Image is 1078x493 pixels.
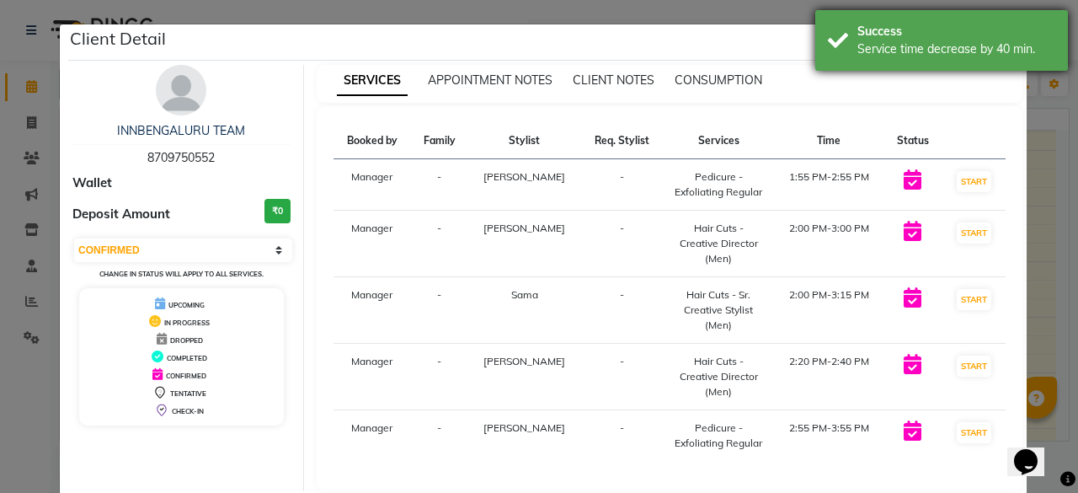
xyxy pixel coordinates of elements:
img: avatar [156,65,206,115]
td: Manager [334,159,411,211]
span: Deposit Amount [72,205,170,224]
span: [PERSON_NAME] [483,421,565,434]
span: APPOINTMENT NOTES [428,72,552,88]
div: Pedicure - Exfoliating Regular [673,421,764,451]
td: - [411,211,468,277]
span: Wallet [72,174,112,193]
td: - [411,344,468,410]
h3: ₹0 [264,199,291,223]
span: CONSUMPTION [675,72,762,88]
th: Family [411,123,468,159]
td: Manager [334,211,411,277]
span: TENTATIVE [170,389,206,398]
span: DROPPED [170,336,203,345]
td: - [580,410,663,462]
td: 2:00 PM-3:15 PM [774,277,884,344]
span: [PERSON_NAME] [483,355,565,367]
button: START [957,422,991,443]
h5: Client Detail [70,26,166,51]
div: Hair Cuts - Creative Director (Men) [673,354,764,399]
div: Hair Cuts - Creative Director (Men) [673,221,764,266]
span: SERVICES [337,66,408,96]
button: START [957,289,991,310]
span: CLIENT NOTES [573,72,654,88]
th: Time [774,123,884,159]
td: - [580,211,663,277]
span: CHECK-IN [172,407,204,415]
td: Manager [334,344,411,410]
th: Status [884,123,942,159]
a: INNBENGALURU TEAM [117,123,245,138]
th: Req. Stylist [580,123,663,159]
button: START [957,222,991,244]
span: UPCOMING [168,301,205,309]
td: Manager [334,277,411,344]
td: 2:20 PM-2:40 PM [774,344,884,410]
td: 2:00 PM-3:00 PM [774,211,884,277]
div: Service time decrease by 40 min. [857,40,1055,58]
button: START [957,356,991,377]
span: 8709750552 [147,150,215,165]
span: [PERSON_NAME] [483,222,565,234]
td: - [580,277,663,344]
th: Services [663,123,774,159]
div: Success [857,23,1055,40]
span: CONFIRMED [166,372,206,380]
th: Booked by [334,123,411,159]
td: 1:55 PM-2:55 PM [774,159,884,211]
td: - [411,410,468,462]
td: 2:55 PM-3:55 PM [774,410,884,462]
td: - [411,277,468,344]
span: IN PROGRESS [164,319,210,327]
div: Hair Cuts - Sr. Creative Stylist (Men) [673,287,764,333]
div: Pedicure - Exfoliating Regular [673,169,764,200]
iframe: chat widget [1007,426,1061,476]
td: - [580,344,663,410]
th: Stylist [468,123,580,159]
span: [PERSON_NAME] [483,170,565,183]
small: Change in status will apply to all services. [99,270,264,278]
span: Sama [511,288,538,301]
td: Manager [334,410,411,462]
span: COMPLETED [167,354,207,362]
td: - [580,159,663,211]
button: START [957,171,991,192]
td: - [411,159,468,211]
